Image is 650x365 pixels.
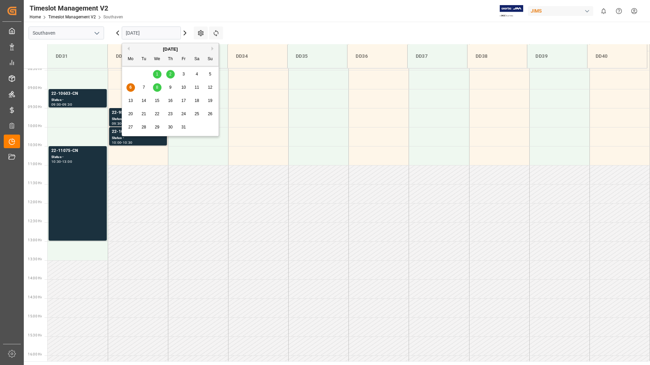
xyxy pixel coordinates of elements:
[500,5,523,17] img: Exertis%20JAM%20-%20Email%20Logo.jpg_1722504956.jpg
[28,162,42,166] span: 11:00 Hr
[126,110,135,118] div: Choose Monday, October 20th, 2025
[128,111,133,116] span: 20
[62,103,72,106] div: 09:30
[123,141,133,144] div: 10:30
[166,55,175,64] div: Th
[28,314,42,318] span: 15:00 Hr
[153,110,161,118] div: Choose Wednesday, October 22nd, 2025
[140,97,148,105] div: Choose Tuesday, October 14th, 2025
[206,70,215,79] div: Choose Sunday, October 5th, 2025
[179,83,188,92] div: Choose Friday, October 10th, 2025
[181,98,186,103] span: 17
[62,160,72,163] div: 13:00
[473,50,521,63] div: DD38
[153,70,161,79] div: Choose Wednesday, October 1st, 2025
[155,98,159,103] span: 15
[528,4,596,17] button: JIMS
[121,141,122,144] div: -
[141,98,146,103] span: 14
[28,181,42,185] span: 11:30 Hr
[156,85,158,90] span: 8
[196,72,198,76] span: 4
[168,111,172,116] span: 23
[140,123,148,132] div: Choose Tuesday, October 28th, 2025
[28,352,42,356] span: 16:00 Hr
[206,83,215,92] div: Choose Sunday, October 12th, 2025
[143,85,145,90] span: 7
[126,97,135,105] div: Choose Monday, October 13th, 2025
[166,97,175,105] div: Choose Thursday, October 16th, 2025
[126,123,135,132] div: Choose Monday, October 27th, 2025
[193,55,201,64] div: Sa
[51,160,61,163] div: 10:30
[122,27,181,39] input: DD-MM-YYYY
[181,111,186,116] span: 24
[30,3,123,13] div: Timeslot Management V2
[61,103,62,106] div: -
[126,55,135,64] div: Mo
[611,3,627,19] button: Help Center
[53,50,102,63] div: DD31
[206,55,215,64] div: Su
[183,72,185,76] span: 3
[28,143,42,147] span: 10:30 Hr
[166,110,175,118] div: Choose Thursday, October 23rd, 2025
[166,70,175,79] div: Choose Thursday, October 2nd, 2025
[112,122,122,125] div: 09:30
[193,70,201,79] div: Choose Saturday, October 4th, 2025
[28,124,42,128] span: 10:00 Hr
[28,105,42,109] span: 09:30 Hr
[194,98,199,103] span: 18
[169,72,172,76] span: 2
[112,128,164,135] div: 22-10145-MY
[179,110,188,118] div: Choose Friday, October 24th, 2025
[206,97,215,105] div: Choose Sunday, October 19th, 2025
[28,219,42,223] span: 12:30 Hr
[193,83,201,92] div: Choose Saturday, October 11th, 2025
[166,83,175,92] div: Choose Thursday, October 9th, 2025
[533,50,581,63] div: DD39
[208,98,212,103] span: 19
[168,125,172,129] span: 30
[113,50,162,63] div: DD32
[112,141,122,144] div: 10:00
[208,85,212,90] span: 12
[153,83,161,92] div: Choose Wednesday, October 8th, 2025
[91,28,102,38] button: open menu
[194,111,199,116] span: 25
[153,97,161,105] div: Choose Wednesday, October 15th, 2025
[156,72,158,76] span: 1
[206,110,215,118] div: Choose Sunday, October 26th, 2025
[28,86,42,90] span: 09:00 Hr
[413,50,462,63] div: DD37
[112,116,164,122] div: Status -
[51,147,104,154] div: 22-11075-CN
[28,67,42,71] span: 08:30 Hr
[112,135,164,141] div: Status -
[28,276,42,280] span: 14:00 Hr
[29,27,104,39] input: Type to search/select
[153,55,161,64] div: We
[153,123,161,132] div: Choose Wednesday, October 29th, 2025
[179,97,188,105] div: Choose Friday, October 17th, 2025
[28,295,42,299] span: 14:30 Hr
[179,55,188,64] div: Fr
[61,160,62,163] div: -
[128,98,133,103] span: 13
[179,70,188,79] div: Choose Friday, October 3rd, 2025
[48,15,96,19] a: Timeslot Management V2
[293,50,342,63] div: DD35
[208,111,212,116] span: 26
[140,55,148,64] div: Tu
[181,125,186,129] span: 31
[125,47,130,51] button: Previous Month
[596,3,611,19] button: show 0 new notifications
[155,111,159,116] span: 22
[51,103,61,106] div: 09:00
[122,46,219,53] div: [DATE]
[51,90,104,97] div: 22-10603-CN
[30,15,41,19] a: Home
[353,50,401,63] div: DD36
[168,98,172,103] span: 16
[140,110,148,118] div: Choose Tuesday, October 21st, 2025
